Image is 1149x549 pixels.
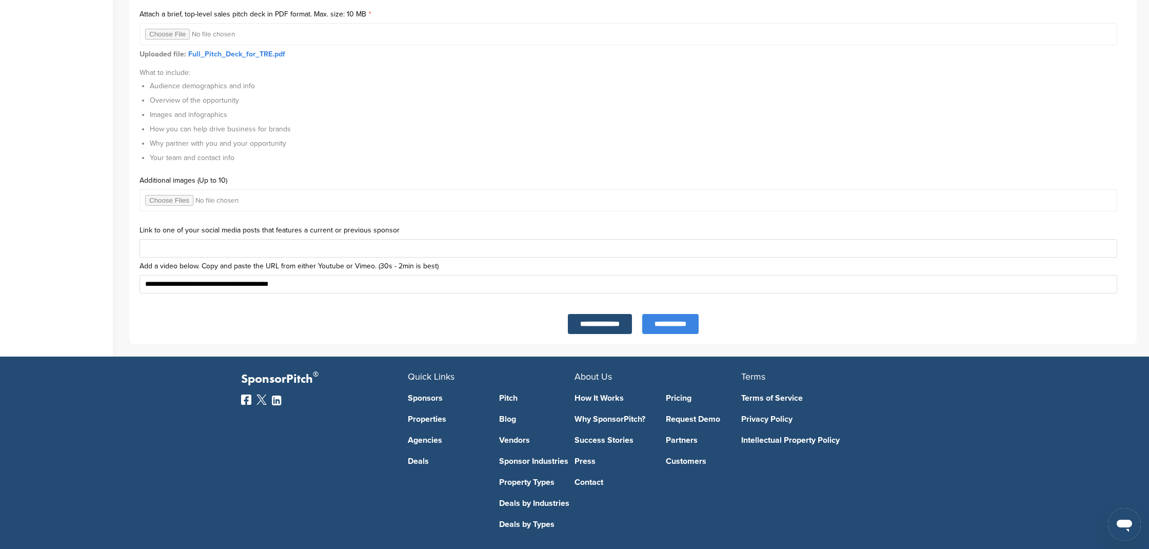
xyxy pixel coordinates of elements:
[408,394,484,402] a: Sponsors
[741,415,893,423] a: Privacy Policy
[150,152,1126,163] li: Your team and contact info
[574,457,650,465] a: Press
[150,81,1126,91] li: Audience demographics and info
[140,227,1126,234] label: Link to one of your social media posts that features a current or previous sponsor
[140,11,1126,18] label: Attach a brief, top-level sales pitch deck in PDF format. Max. size: 10 MB
[741,371,765,382] span: Terms
[666,394,742,402] a: Pricing
[313,368,319,381] span: ®
[499,478,575,486] a: Property Types
[499,457,575,465] a: Sponsor Industries
[666,436,742,444] a: Partners
[150,109,1126,120] li: Images and infographics
[150,95,1126,106] li: Overview of the opportunity
[574,436,650,444] a: Success Stories
[574,478,650,486] a: Contact
[241,372,408,387] p: SponsorPitch
[408,371,454,382] span: Quick Links
[140,263,1126,270] label: Add a video below. Copy and paste the URL from either Youtube or Vimeo. (30s - 2min is best)
[666,457,742,465] a: Customers
[256,395,267,405] img: Twitter
[140,50,186,58] strong: Uploaded file:
[408,436,484,444] a: Agencies
[140,177,1126,184] label: Additional images (Up to 10)
[241,395,251,405] img: Facebook
[574,415,650,423] a: Why SponsorPitch?
[499,415,575,423] a: Blog
[188,50,285,58] a: Full_Pitch_Deck_for_TRE.pdf
[574,371,612,382] span: About Us
[150,138,1126,149] li: Why partner with you and your opportunity
[574,394,650,402] a: How It Works
[499,394,575,402] a: Pitch
[741,436,893,444] a: Intellectual Property Policy
[1108,508,1141,541] iframe: Button to launch messaging window
[499,436,575,444] a: Vendors
[741,394,893,402] a: Terms of Service
[499,499,575,507] a: Deals by Industries
[666,415,742,423] a: Request Demo
[499,520,575,528] a: Deals by Types
[150,124,1126,134] li: How you can help drive business for brands
[408,415,484,423] a: Properties
[140,64,1126,172] div: What to include:
[408,457,484,465] a: Deals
